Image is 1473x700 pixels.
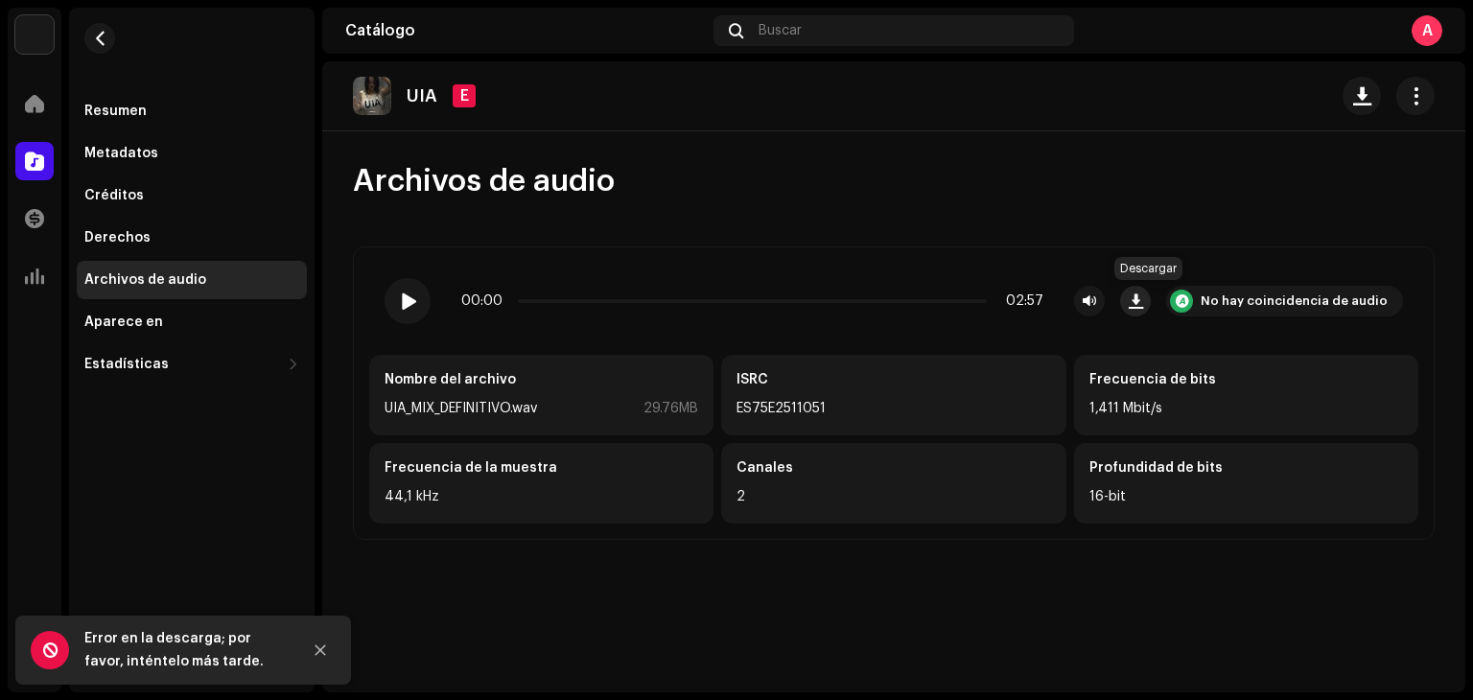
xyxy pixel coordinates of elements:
div: Profundidad de bits [1089,458,1403,478]
div: A [1412,15,1442,46]
span: Archivos de audio [353,162,615,200]
re-m-nav-item: Archivos de audio [77,261,307,299]
img: 297a105e-aa6c-4183-9ff4-27133c00f2e2 [15,15,54,54]
div: 00:00 [461,293,510,309]
re-m-nav-dropdown: Estadísticas [77,345,307,384]
img: 7168a11c-fff3-4cbf-b6b2-ab2d5073cb4a [353,77,391,115]
div: Frecuencia de la muestra [385,458,698,478]
re-m-nav-item: Derechos [77,219,307,257]
div: E [453,84,476,107]
div: Archivos de audio [84,272,206,288]
div: Nombre del archivo [385,370,698,389]
div: No hay coincidencia de audio [1201,293,1388,309]
div: 29.76MB [643,397,698,420]
div: Error en la descarga; por favor, inténtelo más tarde. [84,627,286,673]
div: Canales [736,458,1050,478]
re-m-nav-item: Créditos [77,176,307,215]
re-m-nav-item: Aparece en [77,303,307,341]
div: Créditos [84,188,144,203]
div: Catálogo [345,23,706,38]
div: 1,411 Mbit/s [1089,397,1403,420]
div: Estadísticas [84,357,169,372]
div: 02:57 [994,293,1043,309]
re-m-nav-item: Resumen [77,92,307,130]
div: 2 [736,485,1050,508]
span: Buscar [759,23,802,38]
div: Resumen [84,104,147,119]
div: ES75E2511051 [736,397,1050,420]
div: 16-bit [1089,485,1403,508]
div: 44,1 kHz [385,485,698,508]
re-m-nav-item: Metadatos [77,134,307,173]
div: Aparece en [84,315,163,330]
div: UIA_MIX_DEFINITIVO.wav [385,397,537,420]
div: Frecuencia de bits [1089,370,1403,389]
div: Metadatos [84,146,158,161]
div: ISRC [736,370,1050,389]
p: UIA [407,86,437,106]
div: Derechos [84,230,151,245]
button: Close [301,631,339,669]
